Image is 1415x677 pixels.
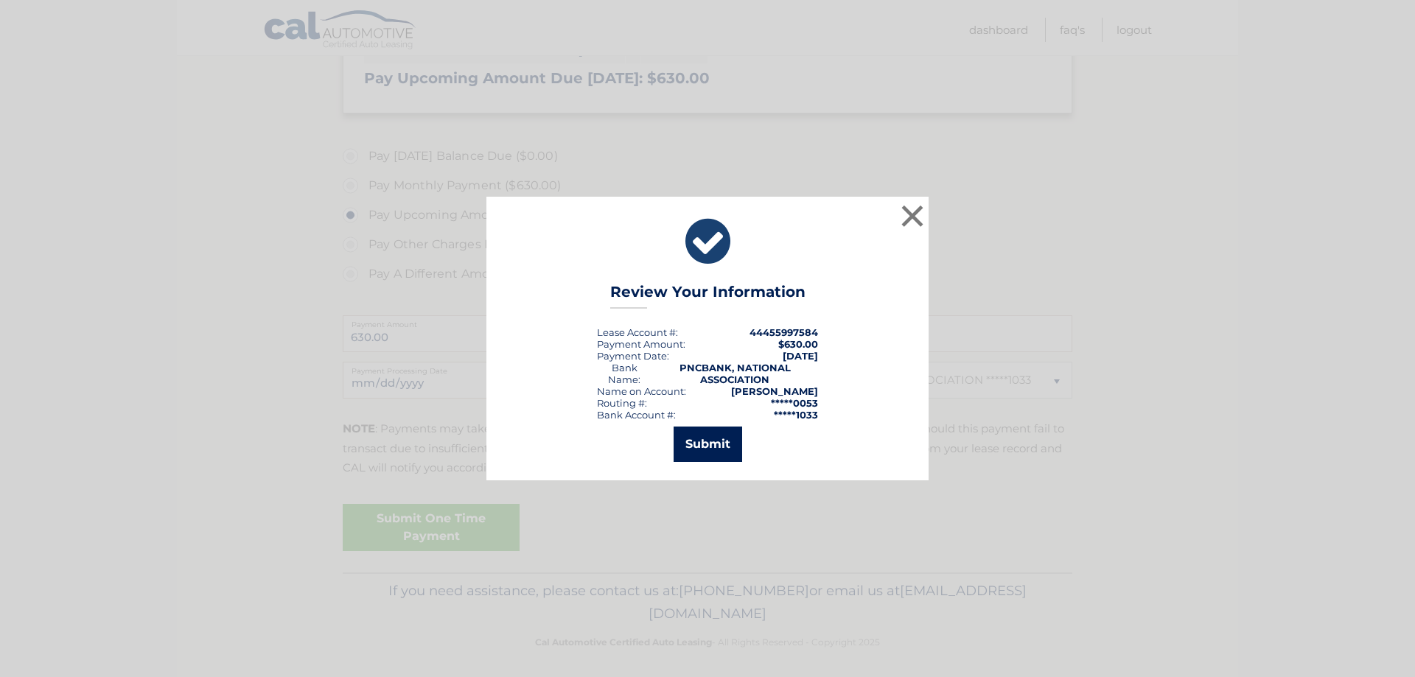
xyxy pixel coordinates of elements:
[597,397,647,409] div: Routing #:
[597,385,686,397] div: Name on Account:
[597,338,685,350] div: Payment Amount:
[778,338,818,350] span: $630.00
[731,385,818,397] strong: [PERSON_NAME]
[750,326,818,338] strong: 44455997584
[597,350,669,362] div: :
[597,350,667,362] span: Payment Date
[898,201,927,231] button: ×
[597,409,676,421] div: Bank Account #:
[610,283,806,309] h3: Review Your Information
[783,350,818,362] span: [DATE]
[679,362,791,385] strong: PNCBANK, NATIONAL ASSOCIATION
[597,362,651,385] div: Bank Name:
[674,427,742,462] button: Submit
[597,326,678,338] div: Lease Account #:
